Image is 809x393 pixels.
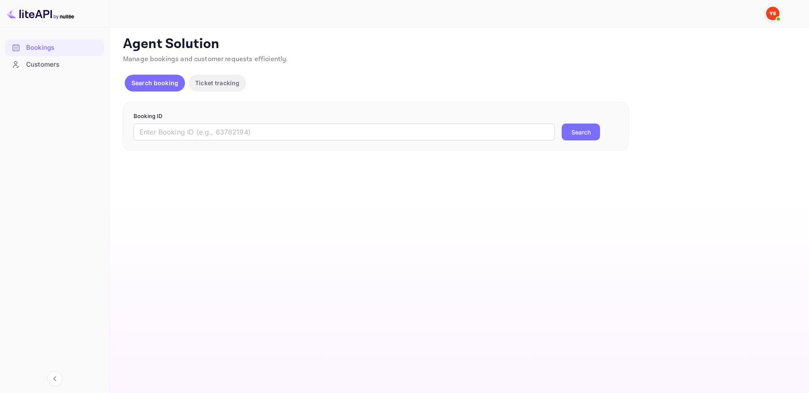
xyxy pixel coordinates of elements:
div: Bookings [26,43,100,53]
span: Manage bookings and customer requests efficiently. [123,55,288,64]
p: Ticket tracking [195,78,239,87]
p: Booking ID [134,112,618,121]
p: Search booking [131,78,178,87]
button: Collapse navigation [47,371,62,386]
p: Agent Solution [123,36,794,53]
a: Bookings [5,40,104,55]
input: Enter Booking ID (e.g., 63782194) [134,124,555,140]
a: Customers [5,57,104,72]
div: Customers [26,60,100,70]
div: Bookings [5,40,104,56]
img: LiteAPI logo [7,7,74,20]
img: Yandex Support [766,7,780,20]
button: Search [562,124,600,140]
div: Customers [5,57,104,73]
